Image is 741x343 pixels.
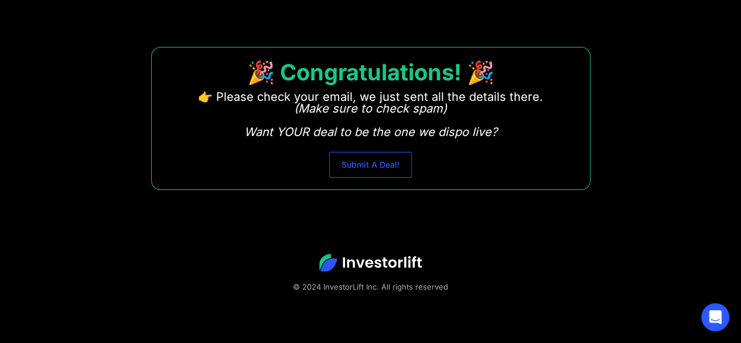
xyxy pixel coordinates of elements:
[701,303,729,331] div: Open Intercom Messenger
[41,281,700,293] div: © 2024 InvestorLift Inc. All rights reserved
[198,91,543,138] p: 👉 Please check your email, we just sent all the details there. ‍
[329,152,412,178] a: Submit A Deal!
[244,101,497,139] em: (Make sure to check spam) Want YOUR deal to be the one we dispo live?
[247,59,494,86] strong: 🎉 Congratulations! 🎉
